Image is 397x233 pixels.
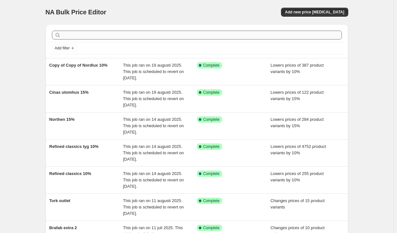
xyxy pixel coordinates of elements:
[49,198,70,203] span: Tork outlet
[49,90,89,95] span: Cinas utomhus 15%
[203,198,220,203] span: Complete
[271,198,325,209] span: Changes prices of 15 product variants
[123,117,184,135] span: This job ran on 14 augusti 2025. This job is scheduled to revert on [DATE].
[49,144,99,149] span: Refined classics tyg 10%
[271,144,326,155] span: Lowers prices of 4752 product variants by 10%
[123,198,184,216] span: This job ran on 11 augusti 2025. This job is scheduled to revert on [DATE].
[285,10,344,15] span: Add new price [MEDICAL_DATA]
[49,171,91,176] span: Refined classics 10%
[203,144,220,149] span: Complete
[123,63,184,80] span: This job ran on 19 augusti 2025. This job is scheduled to revert on [DATE].
[123,171,184,189] span: This job ran on 14 augusti 2025. This job is scheduled to revert on [DATE].
[203,90,220,95] span: Complete
[203,225,220,230] span: Complete
[123,90,184,107] span: This job ran on 19 augusti 2025. This job is scheduled to revert on [DATE].
[271,63,324,74] span: Lowers prices of 387 product variants by 10%
[46,9,106,16] span: NA Bulk Price Editor
[271,117,324,128] span: Lowers prices of 284 product variants by 15%
[271,171,324,182] span: Lowers prices of 255 product variants by 10%
[49,117,75,122] span: Northen 15%
[203,171,220,176] span: Complete
[203,63,220,68] span: Complete
[271,90,324,101] span: Lowers prices of 122 product variants by 15%
[55,46,70,51] span: Add filter
[281,8,348,17] button: Add new price [MEDICAL_DATA]
[203,117,220,122] span: Complete
[52,44,77,52] button: Add filter
[49,63,108,68] span: Copy of Copy of Nordlux 10%
[49,225,77,230] span: Brafab extra 2
[123,144,184,162] span: This job ran on 14 augusti 2025. This job is scheduled to revert on [DATE].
